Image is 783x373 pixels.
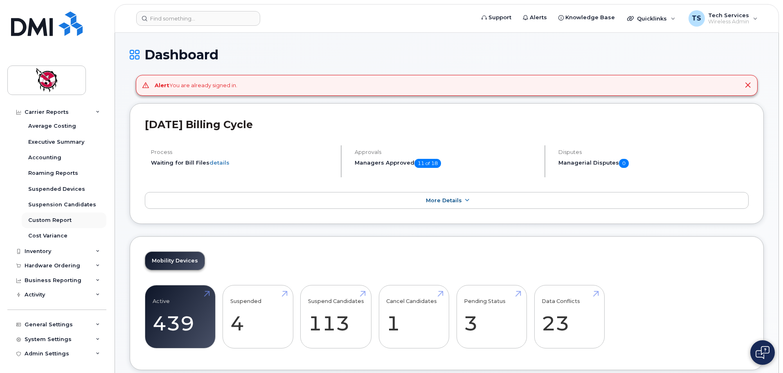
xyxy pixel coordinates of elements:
[151,149,334,155] h4: Process
[130,47,764,62] h1: Dashboard
[756,346,769,359] img: Open chat
[155,81,237,89] div: You are already signed in.
[209,159,229,166] a: details
[558,159,749,168] h5: Managerial Disputes
[558,149,749,155] h4: Disputes
[355,149,538,155] h4: Approvals
[308,290,364,344] a: Suspend Candidates 113
[542,290,597,344] a: Data Conflicts 23
[155,82,169,88] strong: Alert
[414,159,441,168] span: 11 of 18
[145,252,205,270] a: Mobility Devices
[355,159,538,168] h5: Managers Approved
[386,290,441,344] a: Cancel Candidates 1
[230,290,286,344] a: Suspended 4
[619,159,629,168] span: 0
[153,290,208,344] a: Active 439
[426,197,462,203] span: More Details
[151,159,334,167] li: Waiting for Bill Files
[464,290,519,344] a: Pending Status 3
[145,118,749,131] h2: [DATE] Billing Cycle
